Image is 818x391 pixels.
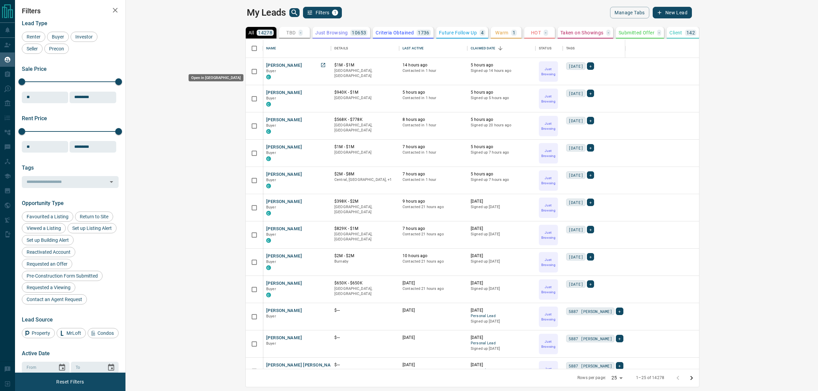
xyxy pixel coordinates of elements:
[24,297,85,302] span: Contact an Agent Request
[609,373,625,383] div: 25
[540,203,557,213] p: Just Browsing
[266,123,276,128] span: Buyer
[334,150,396,155] p: [GEOGRAPHIC_DATA]
[376,30,414,35] p: Criteria Obtained
[608,30,609,35] p: -
[24,214,71,219] span: Favourited a Listing
[403,199,464,204] p: 9 hours ago
[188,74,243,81] div: Open in [GEOGRAPHIC_DATA]
[334,232,396,242] p: [GEOGRAPHIC_DATA], [GEOGRAPHIC_DATA]
[266,205,276,209] span: Buyer
[44,44,69,54] div: Precon
[535,39,563,58] div: Status
[471,313,532,319] span: Personal Lead
[587,171,594,179] div: +
[495,30,509,35] p: Warm
[71,32,97,42] div: Investor
[471,308,532,313] p: [DATE]
[569,308,612,315] span: 5887 [PERSON_NAME]
[569,253,583,260] span: [DATE]
[471,199,532,204] p: [DATE]
[266,178,276,182] span: Buyer
[569,362,612,369] span: 5887 [PERSON_NAME]
[540,121,557,131] p: Just Browsing
[589,281,592,287] span: +
[471,259,532,264] p: Signed up [DATE]
[569,281,583,287] span: [DATE]
[658,30,660,35] p: -
[266,156,271,161] div: condos.ca
[247,7,286,18] h1: My Leads
[587,199,594,206] div: +
[587,117,594,124] div: +
[403,259,464,264] p: Contacted 21 hours ago
[569,90,583,97] span: [DATE]
[266,226,302,232] button: [PERSON_NAME]
[22,66,47,72] span: Sale Price
[334,123,396,133] p: [GEOGRAPHIC_DATA], [GEOGRAPHIC_DATA]
[67,223,117,233] div: Set up Listing Alert
[403,90,464,95] p: 5 hours ago
[569,63,583,69] span: [DATE]
[266,260,276,264] span: Buyer
[303,7,342,18] button: Filters1
[569,226,583,233] span: [DATE]
[266,96,276,100] span: Buyer
[334,226,396,232] p: $829K - $1M
[266,39,276,58] div: Name
[334,62,396,68] p: $1M - $1M
[334,335,396,341] p: $---
[540,175,557,186] p: Just Browsing
[266,129,271,134] div: condos.ca
[471,362,532,368] p: [DATE]
[569,172,583,178] span: [DATE]
[471,226,532,232] p: [DATE]
[403,232,464,237] p: Contacted 21 hours ago
[539,39,551,58] div: Status
[540,94,557,104] p: Just Browsing
[22,165,34,171] span: Tags
[57,328,86,338] div: MrLoft
[587,62,594,70] div: +
[618,308,621,315] span: +
[471,280,532,286] p: [DATE]
[471,62,532,68] p: 5 hours ago
[334,259,396,264] p: Burnaby
[587,90,594,97] div: +
[403,204,464,210] p: Contacted 21 hours ago
[589,90,592,97] span: +
[669,30,682,35] p: Client
[29,330,52,336] span: Property
[403,308,464,313] p: [DATE]
[22,247,75,257] div: Reactivated Account
[52,376,88,388] button: Reset Filters
[24,249,73,255] span: Reactivated Account
[22,20,47,27] span: Lead Type
[104,361,118,374] button: Choose date
[616,335,623,342] div: +
[266,62,302,69] button: [PERSON_NAME]
[334,280,396,286] p: $650K - $650K
[403,171,464,177] p: 7 hours ago
[22,350,50,357] span: Active Date
[22,200,64,206] span: Opportunity Type
[22,223,66,233] div: Viewed a Listing
[22,32,45,42] div: Renter
[47,46,66,51] span: Precon
[77,214,111,219] span: Return to Site
[589,253,592,260] span: +
[289,8,300,17] button: search button
[619,30,654,35] p: Submitted Offer
[266,151,276,155] span: Buyer
[266,75,271,79] div: condos.ca
[75,212,113,222] div: Return to Site
[471,319,532,324] p: Signed up [DATE]
[95,330,116,336] span: Condos
[569,335,612,342] span: 5887 [PERSON_NAME]
[352,30,366,35] p: 10653
[266,341,276,346] span: Buyer
[403,123,464,128] p: Contacted in 1 hour
[403,177,464,183] p: Contacted in 1 hour
[471,346,532,351] p: Signed up [DATE]
[266,211,271,216] div: condos.ca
